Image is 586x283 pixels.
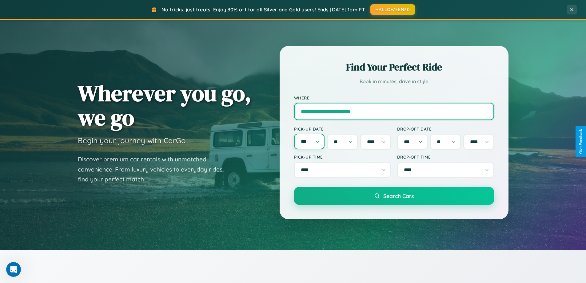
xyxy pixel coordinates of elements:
[370,4,415,15] button: HALLOWEEN30
[294,95,494,100] label: Where
[161,6,366,13] span: No tricks, just treats! Enjoy 30% off for all Silver and Gold users! Ends [DATE] 1pm PT.
[294,154,391,160] label: Pick-up Time
[6,262,21,277] iframe: Intercom live chat
[294,60,494,74] h2: Find Your Perfect Ride
[294,187,494,205] button: Search Cars
[78,154,232,184] p: Discover premium car rentals with unmatched convenience. From luxury vehicles to everyday rides, ...
[579,129,583,154] div: Give Feedback
[78,136,186,145] h3: Begin your journey with CarGo
[397,154,494,160] label: Drop-off Time
[294,77,494,86] p: Book in minutes, drive in style
[397,126,494,131] label: Drop-off Date
[383,192,414,199] span: Search Cars
[294,126,391,131] label: Pick-up Date
[78,81,251,130] h1: Wherever you go, we go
